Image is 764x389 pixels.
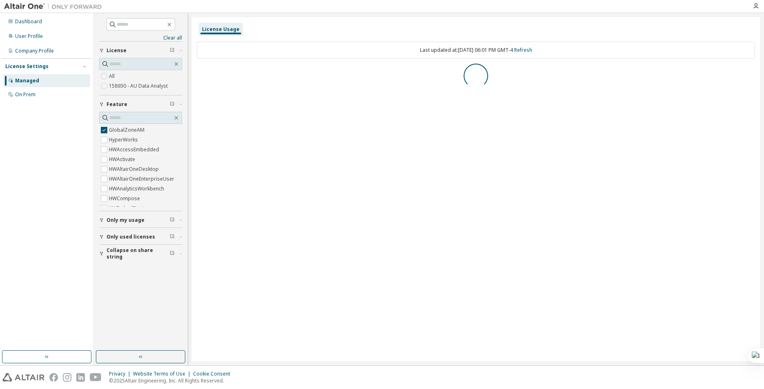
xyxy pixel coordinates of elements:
button: Only used licenses [99,228,182,246]
span: Only my usage [107,217,144,223]
img: instagram.svg [63,373,71,382]
span: Only used licenses [107,234,155,240]
img: linkedin.svg [76,373,85,382]
div: Website Terms of Use [133,371,193,377]
a: Refresh [514,46,532,53]
label: HyperWorks [109,135,140,145]
div: Dashboard [15,18,42,25]
img: facebook.svg [49,373,58,382]
div: Cookie Consent [193,371,235,377]
span: License [107,47,127,54]
img: altair_logo.svg [2,373,44,382]
label: All [109,71,116,81]
label: HWCompose [109,194,142,203]
label: HWEmbedBasic [109,203,147,213]
span: Clear filter [170,47,175,54]
div: License Usage [202,26,240,33]
button: Collapse on share string [99,245,182,263]
span: Clear filter [170,234,175,240]
div: Managed [15,77,39,84]
span: Clear filter [170,217,175,223]
img: Altair One [4,2,106,11]
label: 158930 - AU Data Analyst [109,81,169,91]
span: Clear filter [170,101,175,108]
div: Last updated at: [DATE] 06:01 PM GMT-4 [197,42,755,59]
label: HWAccessEmbedded [109,145,161,155]
img: youtube.svg [90,373,102,382]
label: HWAltairOneEnterpriseUser [109,174,176,184]
button: Feature [99,95,182,113]
button: Only my usage [99,211,182,229]
button: License [99,42,182,60]
div: User Profile [15,33,43,40]
div: License Settings [5,63,49,70]
label: GlobalZoneAM [109,125,146,135]
label: HWAltairOneDesktop [109,164,160,174]
div: Company Profile [15,48,54,54]
span: Collapse on share string [107,247,170,260]
a: Clear all [99,35,182,41]
p: © 2025 Altair Engineering, Inc. All Rights Reserved. [109,377,235,384]
span: Feature [107,101,127,108]
span: Clear filter [170,250,175,257]
label: HWActivate [109,155,137,164]
label: HWAnalyticsWorkbench [109,184,166,194]
div: On Prem [15,91,36,98]
div: Privacy [109,371,133,377]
